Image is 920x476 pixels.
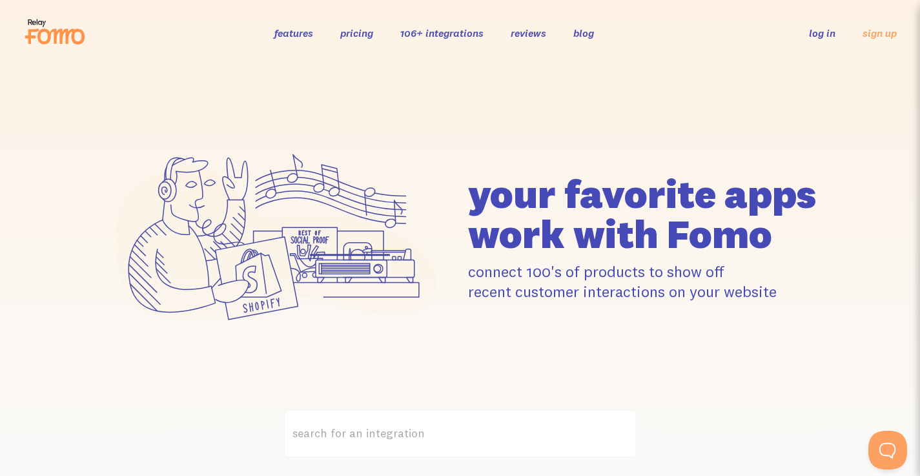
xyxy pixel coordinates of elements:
[468,262,821,302] p: connect 100's of products to show off recent customer interactions on your website
[809,26,835,39] a: log in
[863,26,897,40] a: sign up
[400,26,484,39] a: 106+ integrations
[284,410,637,457] label: search for an integration
[511,26,546,39] a: reviews
[468,174,821,254] h1: your favorite apps work with Fomo
[274,26,313,39] a: features
[340,26,373,39] a: pricing
[573,26,594,39] a: blog
[868,431,907,470] iframe: Help Scout Beacon - Open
